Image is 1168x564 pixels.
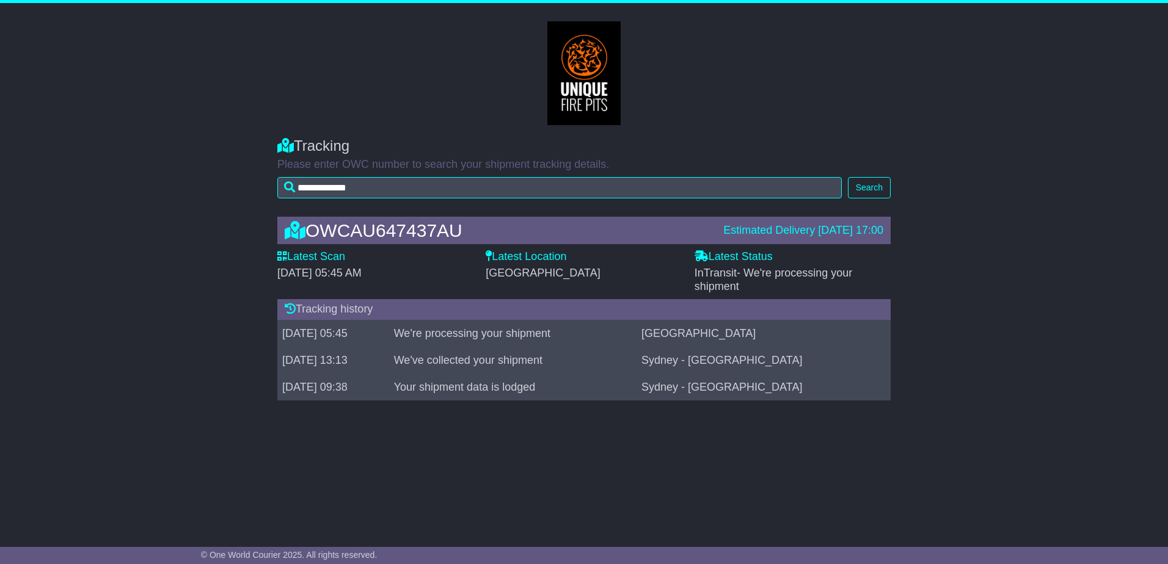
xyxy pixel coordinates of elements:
[848,177,891,198] button: Search
[486,250,566,264] label: Latest Location
[547,21,621,125] img: GetCustomerLogo
[277,158,891,172] p: Please enter OWC number to search your shipment tracking details.
[277,137,891,155] div: Tracking
[389,320,637,347] td: We're processing your shipment
[277,299,891,320] div: Tracking history
[279,220,717,240] div: OWCAU647437AU
[277,374,389,400] td: [DATE] 09:38
[637,374,891,400] td: Sydney - [GEOGRAPHIC_DATA]
[695,267,853,292] span: - We're processing your shipment
[277,267,362,279] span: [DATE] 05:45 AM
[201,550,378,560] span: © One World Courier 2025. All rights reserved.
[389,347,637,374] td: We've collected your shipment
[277,347,389,374] td: [DATE] 13:13
[389,374,637,400] td: Your shipment data is lodged
[695,250,773,264] label: Latest Status
[486,267,600,279] span: [GEOGRAPHIC_DATA]
[637,347,891,374] td: Sydney - [GEOGRAPHIC_DATA]
[637,320,891,347] td: [GEOGRAPHIC_DATA]
[695,267,853,292] span: InTransit
[723,224,883,237] div: Estimated Delivery [DATE] 17:00
[277,320,389,347] td: [DATE] 05:45
[277,250,345,264] label: Latest Scan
